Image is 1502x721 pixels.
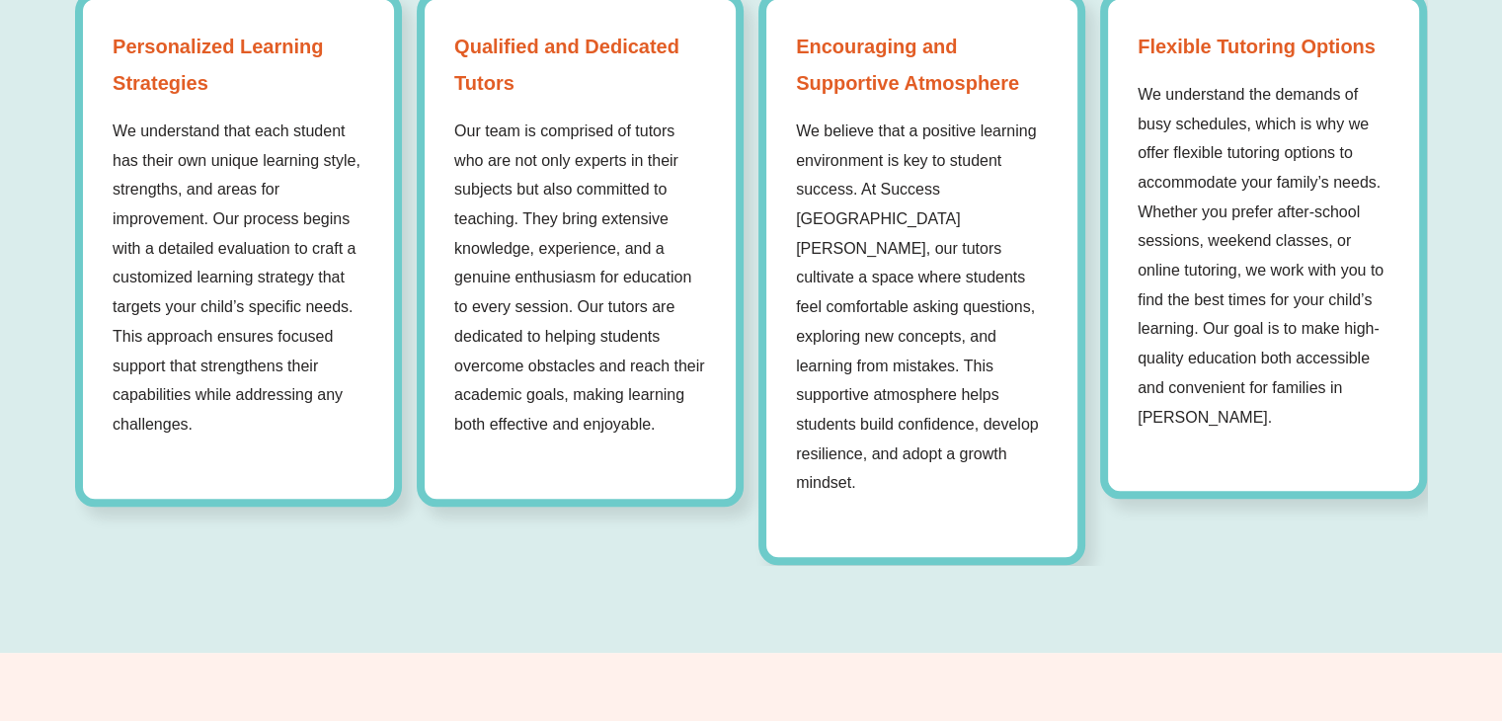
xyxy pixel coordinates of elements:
[454,117,706,440] p: Our team is comprised of tutors who are not only experts in their subjects but also committed to ...
[796,117,1048,498] p: We believe that a positive learning environment is key to student success. At Success [GEOGRAPHIC...
[113,117,364,440] p: We understand that each student has their own unique learning style, strengths, and areas for imp...
[454,29,706,102] strong: Qualified and Dedicated Tutors
[1173,499,1502,721] iframe: Chat Widget
[113,29,364,102] strong: Personalized Learning Strategies
[1138,29,1389,65] strong: Flexible Tutoring Options
[1138,80,1389,432] p: We understand the demands of busy schedules, which is why we offer flexible tutoring options to a...
[796,29,1048,102] strong: Encouraging and Supportive Atmosphere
